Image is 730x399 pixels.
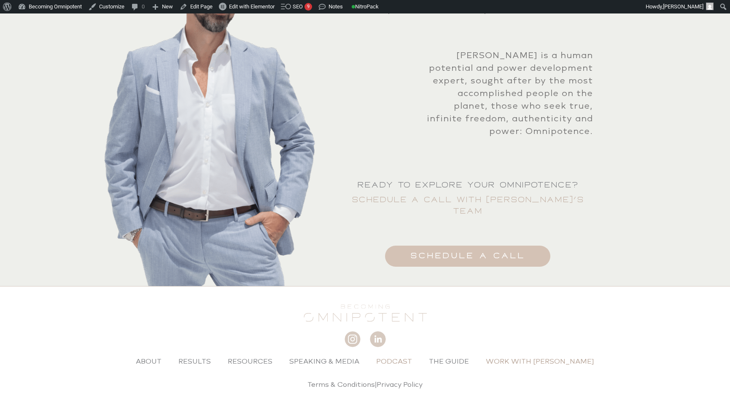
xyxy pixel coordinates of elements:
p: Ready to explore YOUR omnipotence? [342,179,593,191]
a: Results [170,352,219,371]
span: SCHEDULE A CALL [410,252,525,261]
a: Terms & Conditions [307,380,375,388]
a: SCHEDULE A CALL [385,246,550,267]
nav: Menu [104,352,627,371]
p: SCHEDULE A CALL WITH [PERSON_NAME]’S TEAM [342,194,593,217]
p: [PERSON_NAME] is a human potential and power development expert, sought after by the most accompl... [427,49,593,137]
div: 9 [304,3,312,11]
span: Edit with Elementor [229,3,275,10]
p: | [104,380,627,390]
a: Resources [219,352,281,371]
a: Work with [PERSON_NAME] [477,352,603,371]
a: About [127,352,170,371]
a: Podcast [368,352,420,371]
a: The Guide [420,352,477,371]
span: [PERSON_NAME] [663,3,703,10]
a: Privacy Policy [377,380,423,388]
a: Speaking & Media [281,352,368,371]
